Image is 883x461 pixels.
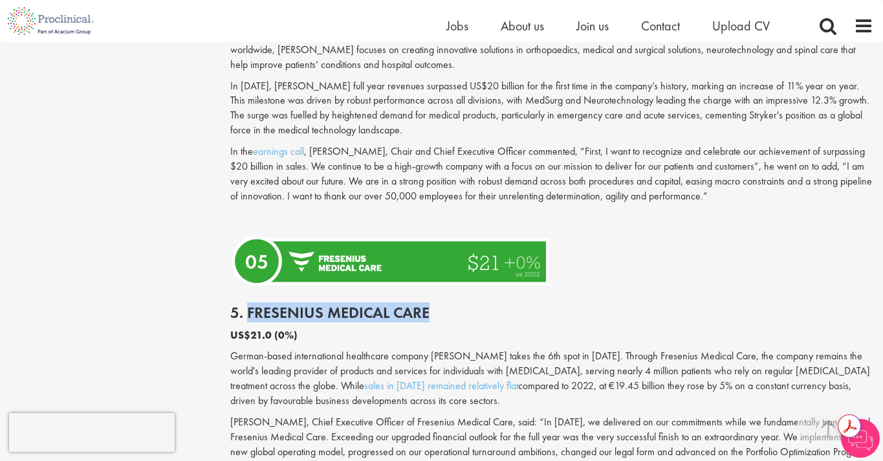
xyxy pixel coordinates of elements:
a: Upload CV [712,17,770,34]
img: Chatbot [841,419,880,458]
p: Founded in [DATE], American multinational Stryker has grown into one of the world's leading medic... [230,28,873,73]
p: In the , [PERSON_NAME], Chair and Chief Executive Officer commented, “First, I want to recognize ... [230,144,873,203]
a: About us [501,17,544,34]
a: Jobs [446,17,468,34]
a: Contact [641,17,680,34]
h2: 5. Fresenius Medical Care [230,304,873,321]
iframe: reCAPTCHA [9,413,175,452]
b: US$21.0 (0%) [230,328,298,342]
p: German-based international healthcare company [PERSON_NAME] takes the 6th spot in [DATE]. Through... [230,349,873,408]
a: sales in [DATE] remained relatively flat [364,379,518,392]
a: Join us [576,17,609,34]
a: earnings call [253,144,304,158]
p: In [DATE], [PERSON_NAME] full year revenues surpassed US$20 billion for the first time in the com... [230,79,873,138]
